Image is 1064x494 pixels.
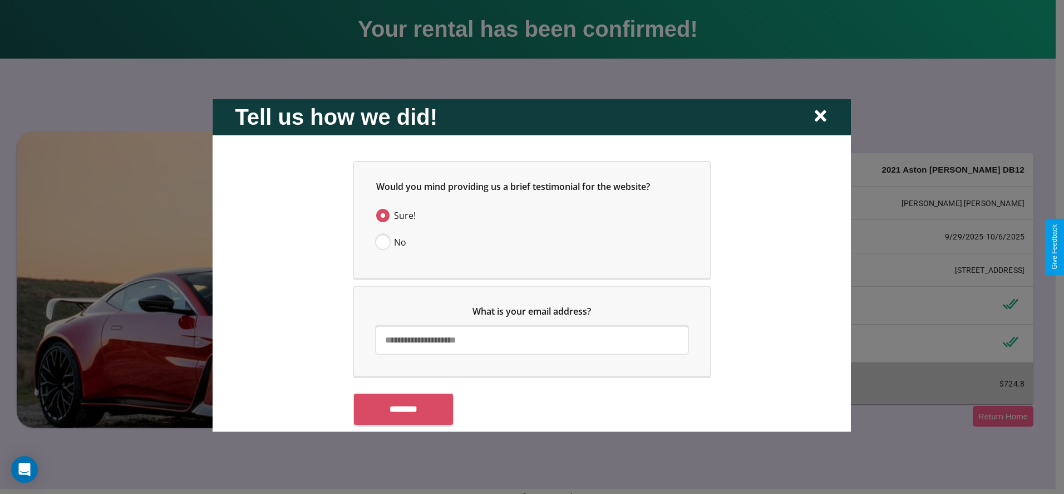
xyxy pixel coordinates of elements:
[376,180,650,192] span: Would you mind providing us a brief testimonial for the website?
[473,305,592,317] span: What is your email address?
[235,104,437,129] h2: Tell us how we did!
[394,208,416,222] span: Sure!
[394,235,406,248] span: No
[1051,224,1058,270] div: Give Feedback
[11,456,38,483] div: Open Intercom Messenger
